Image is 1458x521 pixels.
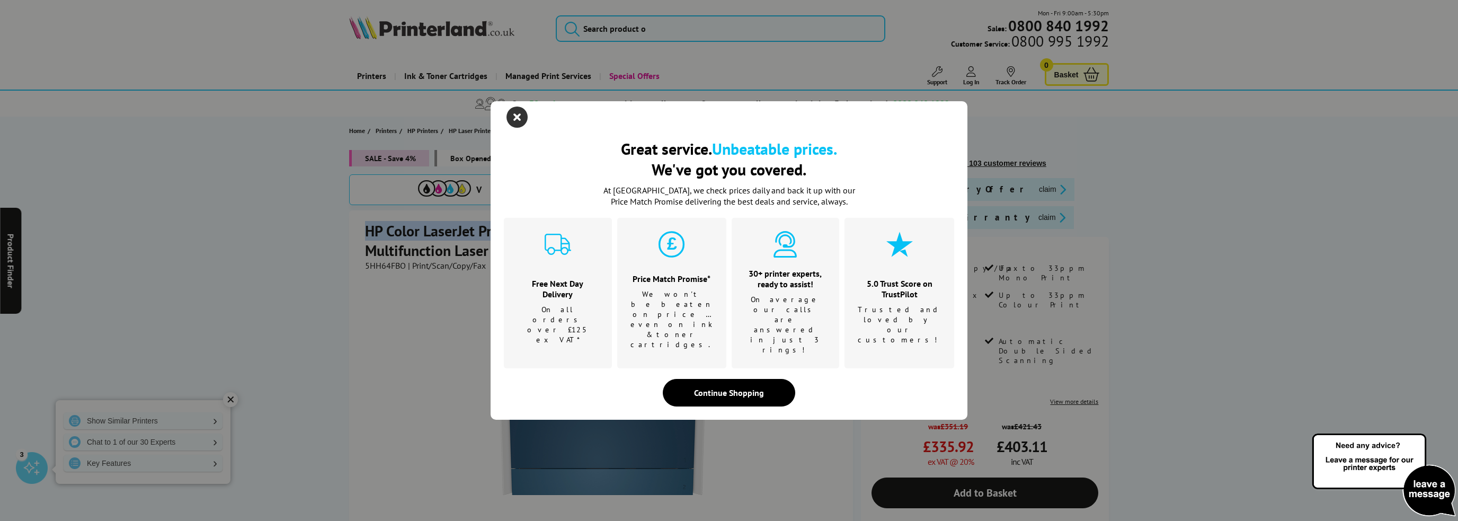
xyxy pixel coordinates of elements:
p: On average our calls are answered in just 3 rings! [745,295,826,355]
img: star-cyan.svg [886,231,913,258]
h3: 30+ printer experts, ready to assist! [745,268,826,289]
img: price-promise-cyan.svg [659,231,685,258]
p: Trusted and loved by our customers! [858,305,941,345]
h2: Great service. We've got you covered. [504,138,954,180]
button: close modal [509,109,525,125]
p: At [GEOGRAPHIC_DATA], we check prices daily and back it up with our Price Match Promise deliverin... [597,185,861,207]
b: Unbeatable prices. [712,138,837,159]
img: Open Live Chat window [1310,432,1458,519]
h3: Free Next Day Delivery [517,278,599,299]
p: We won't be beaten on price …even on ink & toner cartridges. [630,289,713,350]
h3: 5.0 Trust Score on TrustPilot [858,278,941,299]
p: On all orders over £125 ex VAT* [517,305,599,345]
div: Continue Shopping [663,379,795,407]
img: expert-cyan.svg [772,231,798,258]
img: delivery-cyan.svg [545,231,571,258]
h3: Price Match Promise* [630,273,713,284]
